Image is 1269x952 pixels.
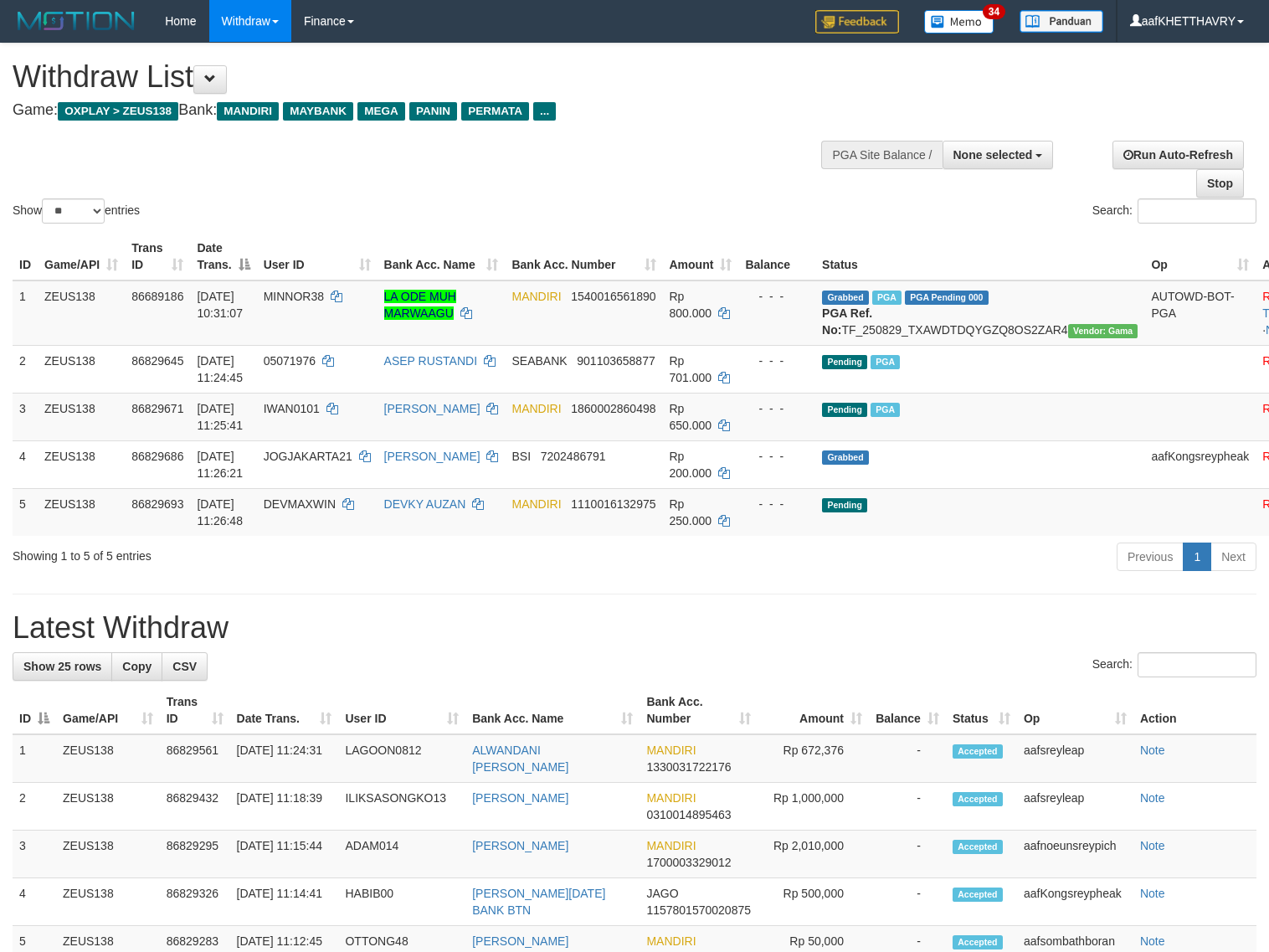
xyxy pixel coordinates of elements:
span: Copy 1157801570020875 to clipboard [646,903,751,917]
span: Rp 200.000 [670,450,712,480]
span: Copy 1110016132975 to clipboard [571,497,655,511]
span: MANDIRI [646,744,696,757]
span: SEABANK [511,354,567,368]
span: Rp 250.000 [670,497,712,527]
a: [PERSON_NAME][DATE] BANK BTN [472,887,605,917]
span: PANIN [409,102,457,121]
span: PERMATA [461,102,529,121]
span: [DATE] 11:24:45 [197,354,243,384]
h1: Latest Withdraw [13,611,1256,645]
th: Status: activate to sort column ascending [946,687,1017,734]
span: MANDIRI [511,402,561,415]
a: Previous [1117,543,1184,571]
th: Op: activate to sort column ascending [1017,687,1133,734]
a: [PERSON_NAME] [384,402,480,415]
span: Rp 800.000 [670,290,712,320]
td: - [869,878,946,926]
th: Trans ID: activate to sort column ascending [160,687,230,734]
th: User ID: activate to sort column ascending [338,687,465,734]
td: 1 [13,734,56,783]
div: - - - [745,400,809,417]
span: 86829671 [131,402,183,415]
span: Pending [822,498,867,512]
td: [DATE] 11:14:41 [230,878,339,926]
a: [PERSON_NAME] [472,839,568,852]
span: IWAN0101 [264,402,320,415]
td: Rp 2,010,000 [758,831,869,878]
td: 2 [13,783,56,831]
th: Date Trans.: activate to sort column descending [190,233,256,280]
div: - - - [745,352,809,369]
span: [DATE] 11:25:41 [197,402,243,432]
select: Showentries [42,198,105,224]
td: 86829432 [160,783,230,831]
a: ALWANDANI [PERSON_NAME] [472,744,568,774]
span: MANDIRI [646,934,696,948]
span: Accepted [953,744,1003,759]
a: DEVKY AUZAN [384,497,466,511]
span: Pending [822,403,867,417]
a: Note [1140,887,1165,900]
th: Bank Acc. Name: activate to sort column ascending [378,233,506,280]
th: Date Trans.: activate to sort column ascending [230,687,339,734]
span: Accepted [953,935,1003,949]
th: Balance: activate to sort column ascending [869,687,946,734]
th: Bank Acc. Number: activate to sort column ascending [505,233,662,280]
img: Feedback.jpg [815,10,899,33]
th: Op: activate to sort column ascending [1144,233,1256,280]
td: ZEUS138 [56,831,160,878]
span: PGA Pending [905,291,989,305]
a: Note [1140,744,1165,757]
a: Note [1140,934,1165,948]
td: aafKongsreypheak [1017,878,1133,926]
img: Button%20Memo.svg [924,10,994,33]
td: HABIB00 [338,878,465,926]
span: Copy 1700003329012 to clipboard [646,856,731,869]
td: 2 [13,345,38,393]
td: ZEUS138 [38,488,125,536]
td: 5 [13,488,38,536]
h4: Game: Bank: [13,102,830,119]
span: Rp 650.000 [670,402,712,432]
span: MAYBANK [283,102,353,121]
label: Search: [1092,198,1256,224]
td: ZEUS138 [38,280,125,346]
span: [DATE] 10:31:07 [197,290,243,320]
span: 34 [983,4,1005,19]
td: 3 [13,831,56,878]
img: panduan.png [1020,10,1103,33]
span: Accepted [953,840,1003,854]
td: Rp 500,000 [758,878,869,926]
span: 86829686 [131,450,183,463]
span: MANDIRI [646,839,696,852]
span: MANDIRI [646,791,696,805]
span: Marked by aafsreyleap [871,403,900,417]
span: Pending [822,355,867,369]
th: ID [13,233,38,280]
span: Vendor URL: https://trx31.1velocity.biz [1068,324,1138,338]
span: MANDIRI [511,497,561,511]
span: Marked by aafkaynarin [872,291,902,305]
span: BSI [511,450,531,463]
td: 3 [13,393,38,440]
th: Action [1133,687,1256,734]
td: aafsreyleap [1017,734,1133,783]
td: aafnoeunsreypich [1017,831,1133,878]
span: Copy 0310014895463 to clipboard [646,808,731,821]
a: LA ODE MUH MARWAAGU [384,290,456,320]
div: - - - [745,496,809,512]
span: Rp 701.000 [670,354,712,384]
span: MINNOR38 [264,290,324,303]
span: Grabbed [822,450,869,465]
th: Amount: activate to sort column ascending [758,687,869,734]
div: Showing 1 to 5 of 5 entries [13,541,516,564]
a: Stop [1196,169,1244,198]
a: ASEP RUSTANDI [384,354,478,368]
th: Trans ID: activate to sort column ascending [125,233,190,280]
span: 05071976 [264,354,316,368]
span: Copy 901103658877 to clipboard [577,354,655,368]
a: Note [1140,839,1165,852]
th: Game/API: activate to sort column ascending [56,687,160,734]
span: None selected [953,148,1033,162]
td: Rp 1,000,000 [758,783,869,831]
